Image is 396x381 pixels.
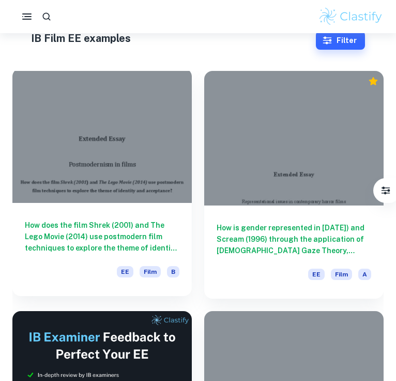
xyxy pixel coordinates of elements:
button: Filter [375,180,396,201]
img: Clastify logo [318,6,384,27]
span: A [358,269,371,280]
span: Film [331,269,352,280]
h6: How is gender represented in [DATE]) and Scream (1996) through the application of [DEMOGRAPHIC_DA... [217,222,371,256]
span: Film [140,266,161,277]
h6: How does the film Shrek (2001) and The Lego Movie (2014) use postmodern film techniques to explor... [25,219,179,254]
span: EE [308,269,325,280]
a: How does the film Shrek (2001) and The Lego Movie (2014) use postmodern film techniques to explor... [12,71,192,299]
a: How is gender represented in [DATE]) and Scream (1996) through the application of [DEMOGRAPHIC_DA... [204,71,384,299]
span: EE [117,266,133,277]
h1: IB Film EE examples [31,31,316,46]
div: Premium [368,76,378,86]
span: B [167,266,179,277]
button: Filter [316,31,365,50]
